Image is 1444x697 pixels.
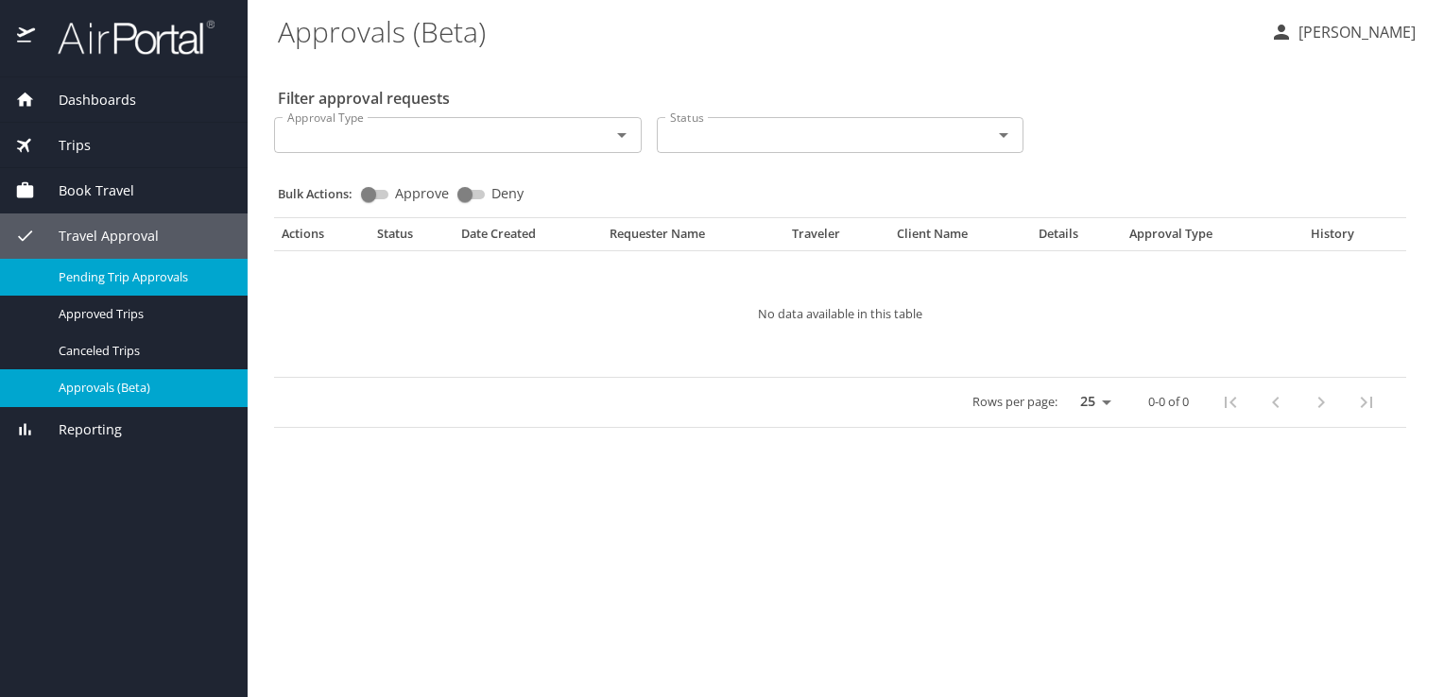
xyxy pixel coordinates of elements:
[35,90,136,110] span: Dashboards
[35,135,91,156] span: Trips
[278,185,368,202] p: Bulk Actions:
[331,308,1349,320] p: No data available in this table
[609,122,635,148] button: Open
[59,305,225,323] span: Approved Trips
[274,226,370,250] th: Actions
[1293,21,1416,43] p: [PERSON_NAME]
[784,226,889,250] th: Traveler
[1031,226,1122,250] th: Details
[59,268,225,286] span: Pending Trip Approvals
[35,419,122,440] span: Reporting
[972,396,1057,408] p: Rows per page:
[395,187,449,200] span: Approve
[1263,15,1423,49] button: [PERSON_NAME]
[35,180,134,201] span: Book Travel
[889,226,1031,250] th: Client Name
[1284,226,1381,250] th: History
[37,19,215,56] img: airportal-logo.png
[491,187,524,200] span: Deny
[1065,388,1118,416] select: rows per page
[990,122,1017,148] button: Open
[278,83,450,113] h2: Filter approval requests
[35,226,159,246] span: Travel Approval
[1122,226,1284,250] th: Approval Type
[1148,396,1189,408] p: 0-0 of 0
[17,19,37,56] img: icon-airportal.png
[602,226,784,250] th: Requester Name
[274,226,1406,428] table: Approval table
[454,226,602,250] th: Date Created
[59,379,225,397] span: Approvals (Beta)
[278,2,1255,60] h1: Approvals (Beta)
[370,226,454,250] th: Status
[59,342,225,360] span: Canceled Trips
